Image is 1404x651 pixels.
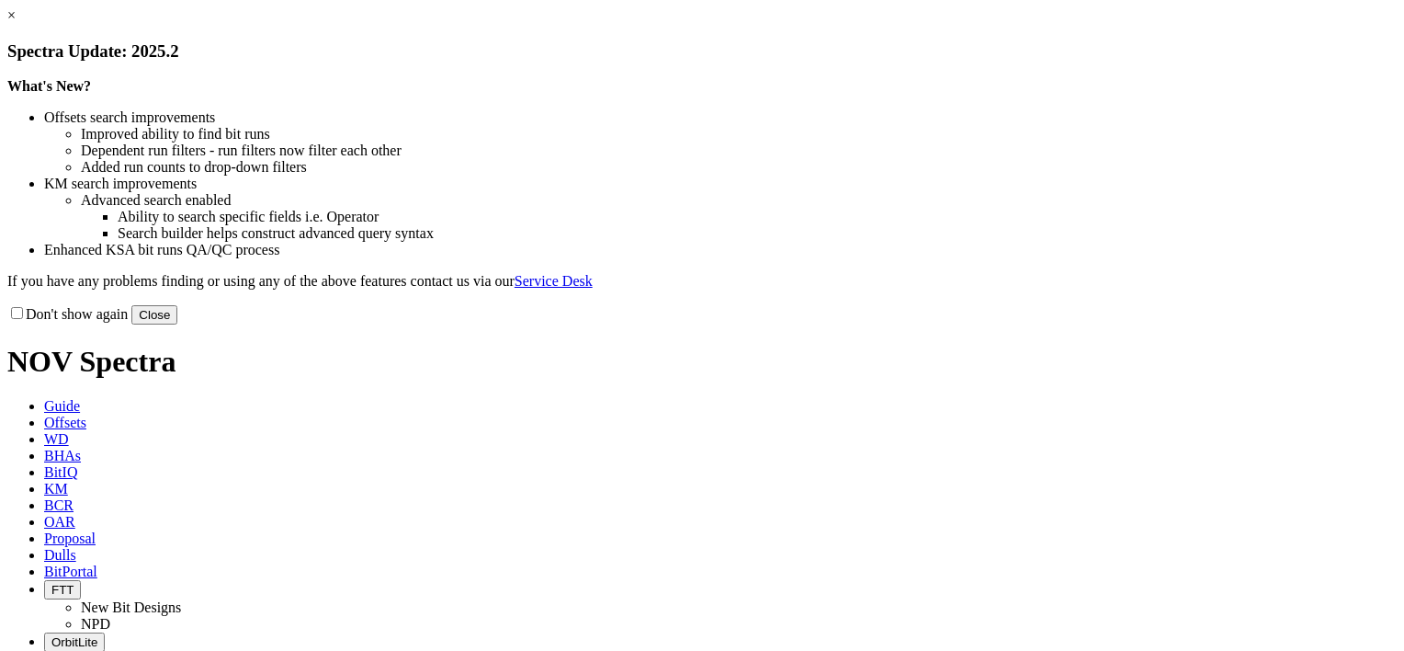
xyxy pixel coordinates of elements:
strong: What's New? [7,78,91,94]
a: Service Desk [515,273,593,289]
span: Offsets [44,415,86,430]
span: Proposal [44,531,96,546]
h1: NOV Spectra [7,345,1397,379]
li: Search builder helps construct advanced query syntax [118,225,1397,242]
p: If you have any problems finding or using any of the above features contact us via our [7,273,1397,290]
a: NPD [81,616,110,632]
li: Dependent run filters - run filters now filter each other [81,143,1397,159]
li: Enhanced KSA bit runs QA/QC process [44,242,1397,258]
a: New Bit Designs [81,600,181,615]
span: Guide [44,398,80,414]
li: Added run counts to drop-down filters [81,159,1397,176]
input: Don't show again [11,307,23,319]
span: KM [44,481,68,497]
span: OrbitLite [51,635,97,649]
label: Don't show again [7,306,128,322]
li: Advanced search enabled [81,192,1397,209]
span: Dulls [44,547,76,563]
span: OAR [44,514,75,530]
span: FTT [51,583,74,597]
li: KM search improvements [44,176,1397,192]
span: BHAs [44,448,81,463]
span: BCR [44,497,74,513]
button: Close [131,305,177,325]
li: Offsets search improvements [44,109,1397,126]
a: × [7,7,16,23]
span: WD [44,431,69,447]
h3: Spectra Update: 2025.2 [7,41,1397,62]
li: Improved ability to find bit runs [81,126,1397,143]
span: BitPortal [44,564,97,579]
span: BitIQ [44,464,77,480]
li: Ability to search specific fields i.e. Operator [118,209,1397,225]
